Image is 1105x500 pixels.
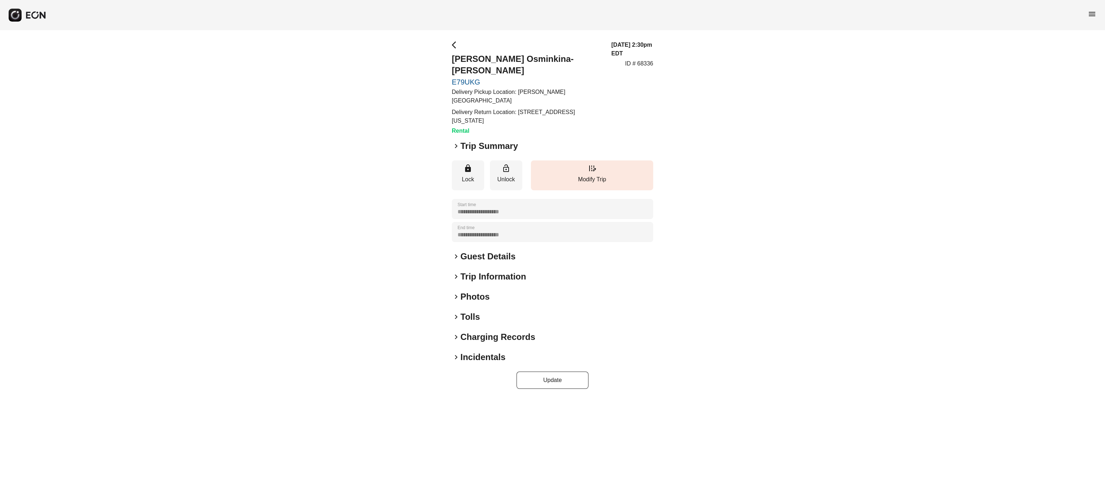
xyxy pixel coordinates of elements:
p: Modify Trip [535,175,650,184]
span: keyboard_arrow_right [452,142,460,150]
a: E79UKG [452,78,603,86]
h2: Guest Details [460,251,515,262]
h2: Incidentals [460,351,505,363]
span: edit_road [588,164,596,173]
h3: Rental [452,127,603,135]
button: Modify Trip [531,160,653,190]
p: Lock [455,175,481,184]
span: keyboard_arrow_right [452,252,460,261]
h2: Tolls [460,311,480,323]
span: keyboard_arrow_right [452,333,460,341]
h2: [PERSON_NAME] Osminkina-[PERSON_NAME] [452,53,603,76]
button: Unlock [490,160,522,190]
p: ID # 68336 [625,59,653,68]
span: keyboard_arrow_right [452,353,460,362]
button: Lock [452,160,484,190]
span: menu [1088,10,1096,18]
p: Delivery Pickup Location: [PERSON_NAME][GEOGRAPHIC_DATA] [452,88,603,105]
p: Unlock [494,175,519,184]
h2: Trip Summary [460,140,518,152]
span: keyboard_arrow_right [452,313,460,321]
span: lock_open [502,164,510,173]
span: lock [464,164,472,173]
button: Update [517,372,588,389]
h2: Trip Information [460,271,526,282]
h3: [DATE] 2:30pm EDT [611,41,653,58]
h2: Charging Records [460,331,535,343]
span: arrow_back_ios [452,41,460,49]
p: Delivery Return Location: [STREET_ADDRESS][US_STATE] [452,108,603,125]
span: keyboard_arrow_right [452,272,460,281]
h2: Photos [460,291,490,303]
span: keyboard_arrow_right [452,292,460,301]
